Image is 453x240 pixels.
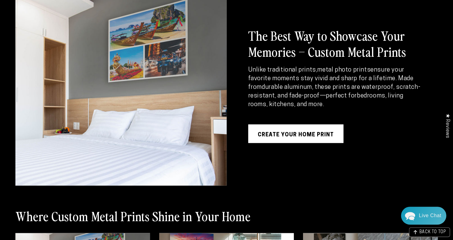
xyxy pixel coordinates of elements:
h2: The Best Way to Showcase Your Memories – Custom Metal Prints [248,27,424,60]
span: BACK TO TOP [419,230,446,234]
h2: Where Custom Metal Prints Shine in Your Home [15,208,251,224]
div: Contact Us Directly [419,207,441,225]
strong: durable aluminum [262,84,312,90]
a: Create Your Home Print [248,124,343,143]
p: Unlike traditional prints, ensure your favorite moments stay vivid and sharp for a lifetime. Made... [248,66,424,109]
strong: bedrooms, living rooms, kitchens, and more. [248,93,403,108]
div: Chat widget toggle [401,207,446,225]
div: Click to open Judge.me floating reviews tab [441,109,453,143]
strong: metal photo prints [317,67,370,73]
